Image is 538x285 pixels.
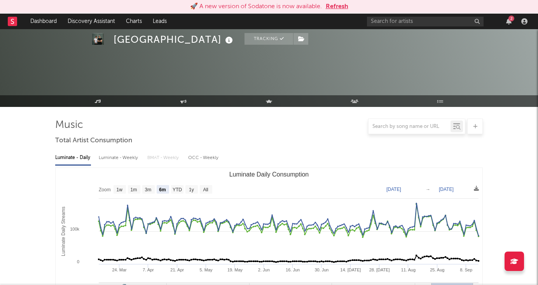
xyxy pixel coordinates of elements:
[227,268,243,272] text: 19. May
[189,187,194,192] text: 1y
[117,187,123,192] text: 1w
[369,124,451,130] input: Search by song name or URL
[245,33,293,45] button: Tracking
[99,187,111,192] text: Zoom
[401,268,416,272] text: 11. Aug
[62,14,121,29] a: Discovery Assistant
[170,268,184,272] text: 21. Apr
[340,268,361,272] text: 14. [DATE]
[55,151,91,164] div: Luminate - Daily
[25,14,62,29] a: Dashboard
[367,17,484,26] input: Search for artists
[314,268,328,272] text: 30. Jun
[61,206,66,256] text: Luminate Daily Streams
[147,14,172,29] a: Leads
[131,187,137,192] text: 1m
[426,187,430,192] text: →
[326,2,348,11] button: Refresh
[55,136,132,145] span: Total Artist Consumption
[460,268,472,272] text: 8. Sep
[112,268,127,272] text: 24. Mar
[114,33,235,46] div: [GEOGRAPHIC_DATA]
[143,268,154,272] text: 7. Apr
[203,187,208,192] text: All
[190,2,322,11] div: 🚀 A new version of Sodatone is now available.
[506,18,512,24] button: 2
[99,151,140,164] div: Luminate - Weekly
[188,151,219,164] div: OCC - Weekly
[70,227,79,231] text: 100k
[258,268,270,272] text: 2. Jun
[121,14,147,29] a: Charts
[77,259,79,264] text: 0
[200,268,213,272] text: 5. May
[173,187,182,192] text: YTD
[369,268,390,272] text: 28. [DATE]
[145,187,152,192] text: 3m
[430,268,444,272] text: 25. Aug
[229,171,309,178] text: Luminate Daily Consumption
[286,268,300,272] text: 16. Jun
[508,16,514,21] div: 2
[159,187,166,192] text: 6m
[386,187,401,192] text: [DATE]
[439,187,454,192] text: [DATE]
